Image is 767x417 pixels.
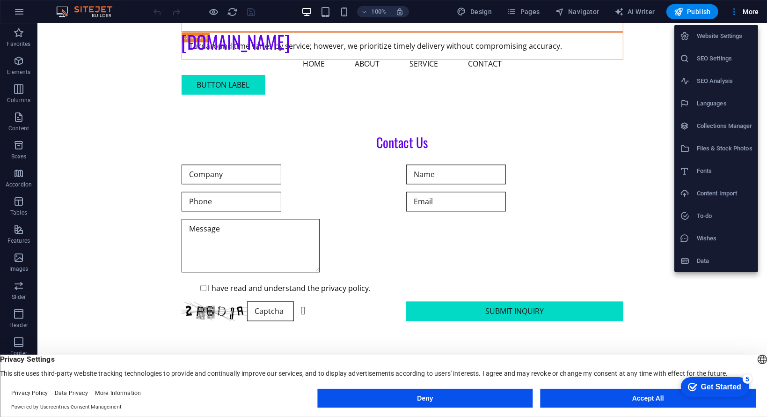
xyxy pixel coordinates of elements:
h6: Data [697,255,752,267]
h6: To-do [697,210,752,222]
h6: Content Import [697,188,752,199]
h6: Files & Stock Photos [697,143,752,154]
h6: Collections Manager [697,120,752,132]
div: Get Started 5 items remaining, 0% complete [7,5,76,24]
h6: Languages [697,98,752,109]
h6: Fonts [697,165,752,177]
h6: Website Settings [697,30,752,42]
h6: SEO Settings [697,53,752,64]
div: 5 [69,2,79,11]
div: Get Started [28,10,68,19]
h6: SEO Analysis [697,75,752,87]
h6: Wishes [697,233,752,244]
